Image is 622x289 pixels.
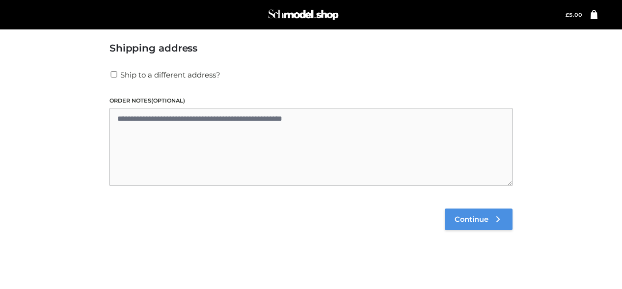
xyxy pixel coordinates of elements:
label: Order notes [109,96,513,105]
span: Continue [455,215,488,224]
a: Continue [445,209,513,230]
span: (optional) [151,97,185,104]
span: £ [566,12,569,18]
img: Schmodel Admin 964 [267,5,340,25]
input: Ship to a different address? [109,71,118,78]
span: Ship to a different address? [120,70,220,79]
a: £5.00 [566,12,582,18]
bdi: 5.00 [566,12,582,18]
h3: Shipping address [109,42,513,54]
